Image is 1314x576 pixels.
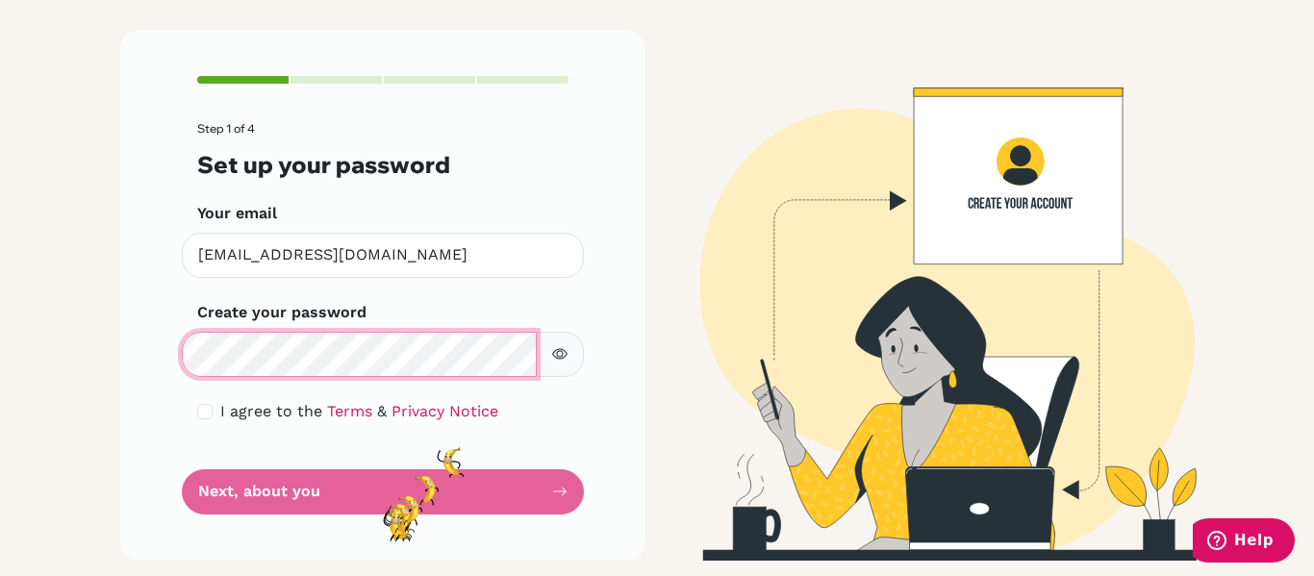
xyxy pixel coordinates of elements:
[197,202,277,225] label: Your email
[220,402,322,420] span: I agree to the
[377,402,387,420] span: &
[1193,518,1295,566] iframe: Opens a widget where you can find more information
[197,151,569,179] h3: Set up your password
[182,233,584,278] input: Insert your email*
[392,402,498,420] a: Privacy Notice
[327,402,372,420] a: Terms
[197,301,366,324] label: Create your password
[197,121,255,136] span: Step 1 of 4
